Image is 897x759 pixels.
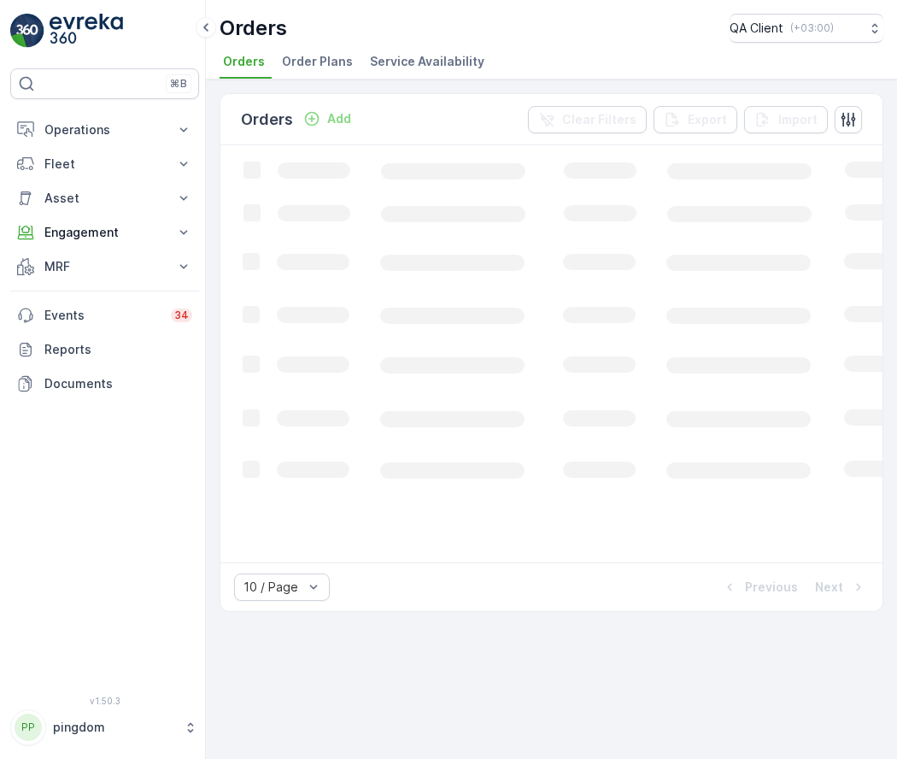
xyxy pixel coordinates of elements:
[10,215,199,250] button: Engagement
[53,719,175,736] p: pingdom
[815,579,843,596] p: Next
[44,224,165,241] p: Engagement
[10,332,199,367] a: Reports
[730,20,783,37] p: QA Client
[44,156,165,173] p: Fleet
[170,77,187,91] p: ⌘B
[10,367,199,401] a: Documents
[688,111,727,128] p: Export
[223,53,265,70] span: Orders
[44,258,165,275] p: MRF
[15,714,42,741] div: PP
[44,190,165,207] p: Asset
[790,21,834,35] p: ( +03:00 )
[10,696,199,706] span: v 1.50.3
[10,709,199,745] button: PPpingdom
[44,121,165,138] p: Operations
[44,341,192,358] p: Reports
[220,15,287,42] p: Orders
[50,14,123,48] img: logo_light-DOdMpM7g.png
[10,250,199,284] button: MRF
[241,108,293,132] p: Orders
[10,181,199,215] button: Asset
[10,113,199,147] button: Operations
[282,53,353,70] span: Order Plans
[44,307,161,324] p: Events
[745,579,798,596] p: Previous
[10,14,44,48] img: logo
[327,110,351,127] p: Add
[562,111,636,128] p: Clear Filters
[10,147,199,181] button: Fleet
[10,298,199,332] a: Events34
[174,309,189,322] p: 34
[744,106,828,133] button: Import
[730,14,883,43] button: QA Client(+03:00)
[719,577,800,597] button: Previous
[778,111,818,128] p: Import
[654,106,737,133] button: Export
[813,577,869,597] button: Next
[528,106,647,133] button: Clear Filters
[370,53,484,70] span: Service Availability
[44,375,192,392] p: Documents
[296,109,358,129] button: Add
